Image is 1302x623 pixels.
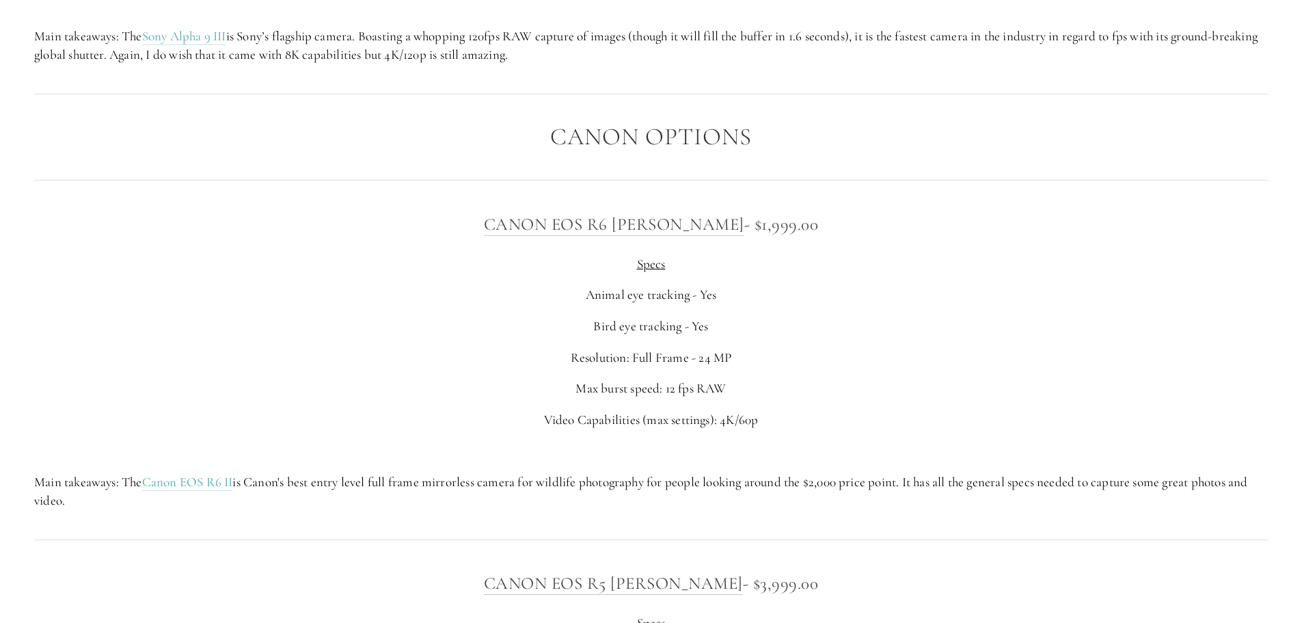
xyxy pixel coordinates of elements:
p: Resolution: Full Frame - 24 MP [34,349,1268,367]
h3: - $1,999.00 [34,211,1268,238]
p: Animal eye tracking - Yes [34,286,1268,304]
span: Specs [637,256,666,271]
p: Main takeaways: The is Sony’s flagship camera. Boasting a whopping 120fps RAW capture of images (... [34,27,1268,64]
p: Main takeaways: The is Canon's best entry level full frame mirrorless camera for wildlife photogr... [34,473,1268,509]
p: Max burst speed: 12 fps RAW [34,380,1268,398]
p: Bird eye tracking - Yes [34,317,1268,336]
h3: - $3,999.00 [34,570,1268,597]
a: Sony Alpha 9 III [142,28,226,45]
a: Canon EOS R6 II [142,474,233,491]
h2: Canon Options [34,124,1268,150]
p: Video Capabilities (max settings): 4K/60p [34,411,1268,429]
a: Canon EOS R5 [PERSON_NAME] [484,573,743,595]
a: Canon EOS R6 [PERSON_NAME] [484,214,744,236]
